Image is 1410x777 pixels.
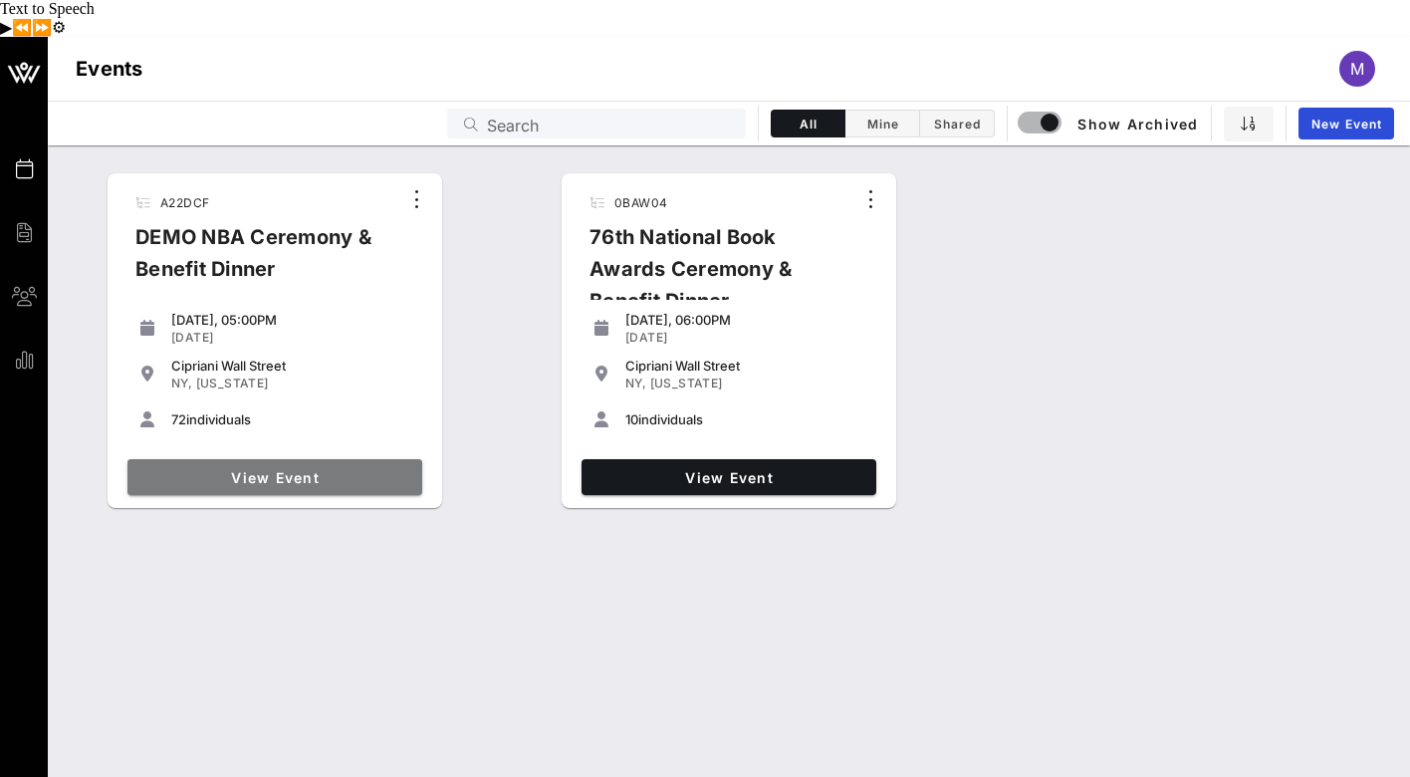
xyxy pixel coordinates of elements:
[625,330,868,346] div: [DATE]
[625,411,638,427] span: 10
[160,195,209,210] span: A22DCF
[171,312,414,328] div: [DATE], 05:00PM
[771,110,845,137] button: All
[625,376,646,390] span: NY,
[135,469,414,486] span: View Event
[784,117,832,131] span: All
[614,195,667,210] span: 0BAW04
[582,459,876,495] a: View Event
[1298,108,1394,139] a: New Event
[127,459,422,495] a: View Event
[196,376,269,390] span: [US_STATE]
[845,110,920,137] button: Mine
[52,18,66,37] button: Settings
[171,411,414,427] div: individuals
[119,221,400,301] div: DEMO NBA Ceremony & Benefit Dinner
[1339,51,1375,87] div: M
[171,330,414,346] div: [DATE]
[1310,117,1382,131] span: New Event
[589,469,868,486] span: View Event
[625,411,868,427] div: individuals
[857,117,907,131] span: Mine
[12,18,32,37] button: Previous
[625,312,868,328] div: [DATE], 06:00PM
[1021,112,1198,135] span: Show Archived
[932,117,982,131] span: Shared
[1350,59,1364,79] span: M
[920,110,995,137] button: Shared
[171,411,186,427] span: 72
[650,376,723,390] span: [US_STATE]
[171,376,192,390] span: NY,
[76,53,143,85] h1: Events
[625,358,868,374] div: Cipriani Wall Street
[32,18,52,37] button: Forward
[1020,106,1199,141] button: Show Archived
[574,221,854,333] div: 76th National Book Awards Ceremony & Benefit Dinner
[171,358,414,374] div: Cipriani Wall Street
